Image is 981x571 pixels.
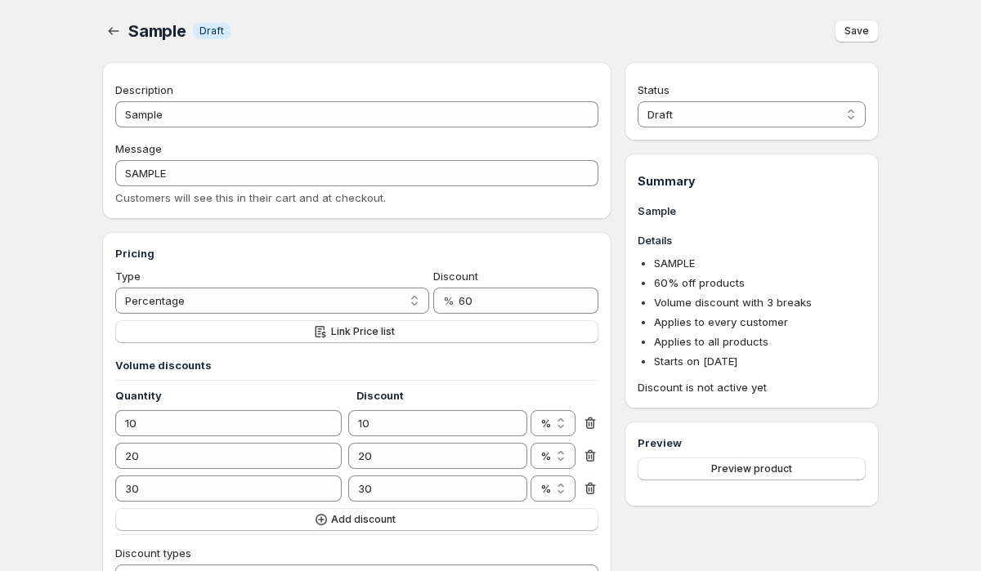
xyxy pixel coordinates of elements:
h3: Preview [638,435,866,451]
button: Link Price list [115,320,598,343]
button: Save [835,20,879,42]
span: Discount [433,270,478,283]
span: Preview product [711,462,792,475]
span: Description [115,83,173,96]
input: Private internal description [115,101,598,127]
button: Preview product [638,457,866,480]
span: Type [115,270,141,283]
span: Discount is not active yet [638,379,866,395]
span: Add discount [331,513,396,526]
h3: Sample [638,203,866,219]
span: 60 % off products [654,276,745,289]
span: SAMPLE [654,257,695,270]
span: Link Price list [331,325,395,338]
span: Message [115,142,162,155]
span: Discount types [115,546,191,560]
span: Customers will see this in their cart and at checkout. [115,191,386,204]
span: % [443,294,454,307]
h1: Summary [638,173,866,190]
span: Sample [128,21,186,41]
span: Volume discount with 3 breaks [654,296,812,309]
h3: Details [638,232,866,248]
span: Save [844,25,869,38]
h4: Discount [356,387,532,404]
h3: Pricing [115,245,598,261]
span: Applies to every customer [654,315,788,328]
span: Draft [199,25,224,38]
button: Add discount [115,508,598,531]
span: Status [638,83,670,96]
h3: Volume discounts [115,357,598,373]
h4: Quantity [115,387,356,404]
span: Applies to all products [654,335,768,348]
span: Starts on [DATE] [654,355,737,368]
